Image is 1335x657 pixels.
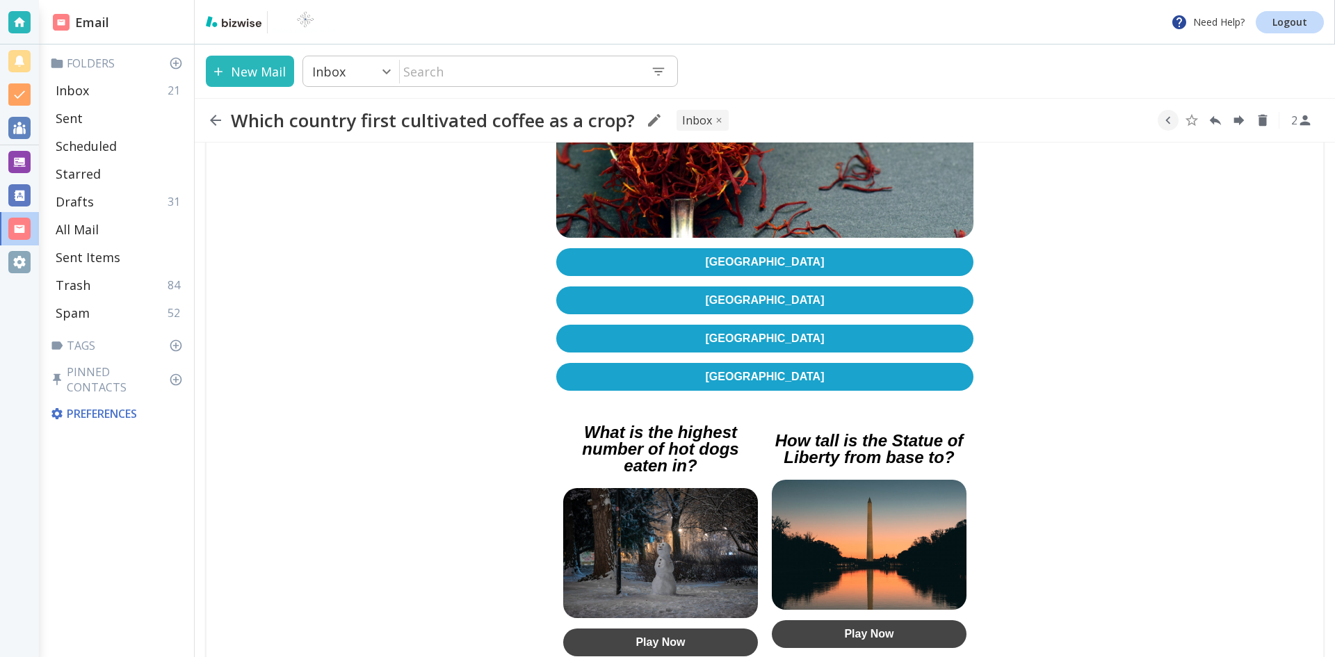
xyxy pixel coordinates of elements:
[206,56,294,87] button: New Mail
[206,16,261,27] img: bizwise
[168,277,186,293] p: 84
[47,400,188,427] div: Preferences
[50,271,188,299] div: Trash84
[50,216,188,243] div: All Mail
[50,299,188,327] div: Spam52
[53,14,70,31] img: DashboardSidebarEmail.svg
[50,188,188,216] div: Drafts31
[168,194,186,209] p: 31
[682,113,712,128] p: INBOX
[312,63,346,80] p: Inbox
[50,338,188,353] p: Tags
[50,56,188,71] p: Folders
[400,57,640,86] input: Search
[56,221,99,238] p: All Mail
[231,109,635,131] h2: Which country first cultivated coffee as a crop?
[56,249,120,266] p: Sent Items
[1272,17,1307,27] p: Logout
[53,13,109,32] h2: Email
[1291,113,1297,128] p: 2
[168,305,186,321] p: 52
[56,305,90,321] p: Spam
[1285,104,1318,137] button: See Participants
[50,104,188,132] div: Sent
[1256,11,1324,33] a: Logout
[273,11,337,33] img: BioTech International
[50,76,188,104] div: Inbox21
[56,165,101,182] p: Starred
[1205,110,1226,131] button: Reply
[56,110,83,127] p: Sent
[1252,110,1273,131] button: Delete
[50,132,188,160] div: Scheduled
[56,82,89,99] p: Inbox
[56,277,90,293] p: Trash
[56,138,117,154] p: Scheduled
[168,83,186,98] p: 21
[50,160,188,188] div: Starred
[50,243,188,271] div: Sent Items
[1171,14,1245,31] p: Need Help?
[1229,110,1249,131] button: Forward
[50,364,188,395] p: Pinned Contacts
[50,406,186,421] p: Preferences
[56,193,94,210] p: Drafts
